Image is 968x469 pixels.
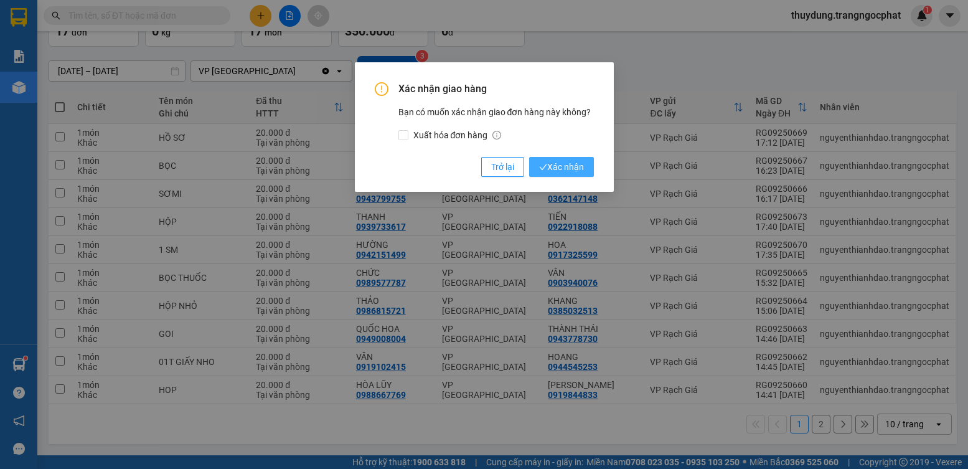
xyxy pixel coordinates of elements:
[491,160,514,174] span: Trở lại
[539,160,584,174] span: Xác nhận
[539,163,547,171] span: check
[529,157,594,177] button: checkXác nhận
[375,82,388,96] span: exclamation-circle
[398,82,594,96] span: Xác nhận giao hàng
[408,128,507,142] span: Xuất hóa đơn hàng
[492,131,501,140] span: info-circle
[481,157,524,177] button: Trở lại
[398,105,594,142] div: Bạn có muốn xác nhận giao đơn hàng này không?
